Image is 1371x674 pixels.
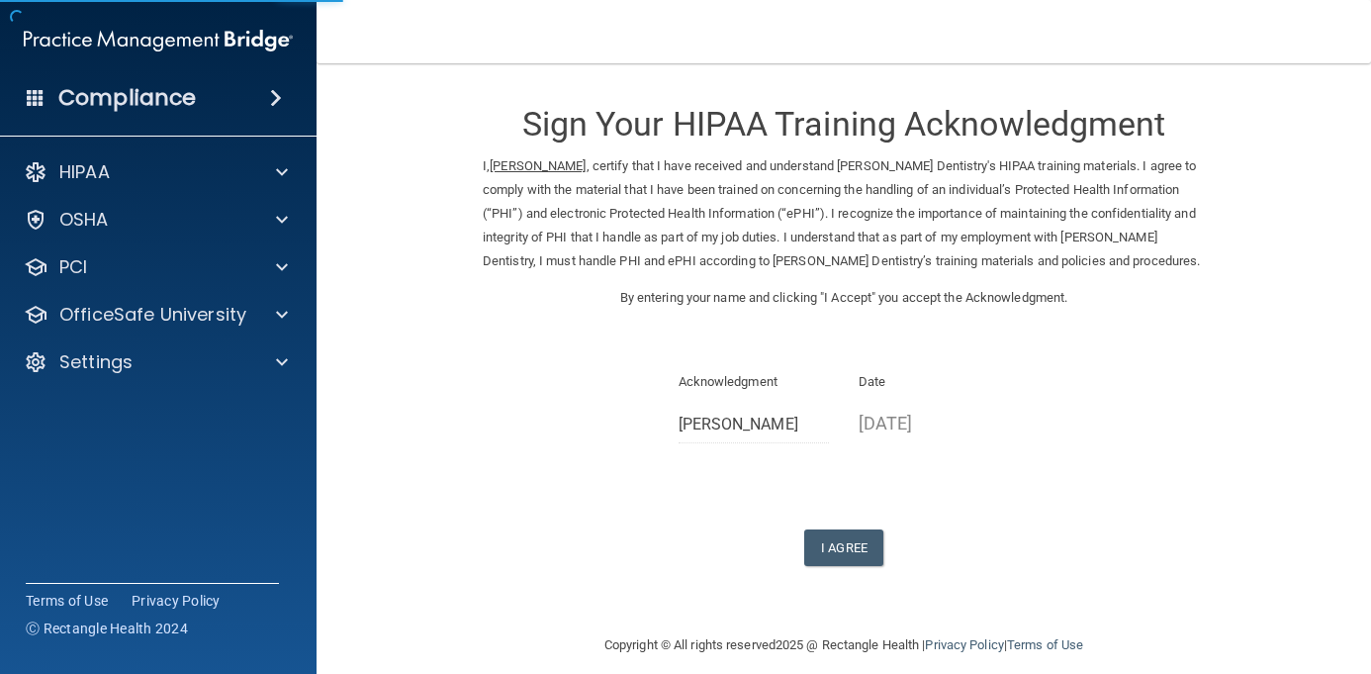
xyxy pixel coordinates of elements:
button: I Agree [804,530,883,566]
p: Date [859,370,1010,394]
a: Terms of Use [26,591,108,611]
a: HIPAA [24,160,288,184]
a: Settings [24,350,288,374]
input: Full Name [679,407,830,443]
p: PCI [59,255,87,279]
ins: [PERSON_NAME] [490,158,586,173]
h3: Sign Your HIPAA Training Acknowledgment [483,106,1205,143]
p: OSHA [59,208,109,232]
p: Settings [59,350,133,374]
p: OfficeSafe University [59,303,246,327]
a: OfficeSafe University [24,303,288,327]
p: Acknowledgment [679,370,830,394]
img: PMB logo [24,21,293,60]
p: I, , certify that I have received and understand [PERSON_NAME] Dentistry's HIPAA training materia... [483,154,1205,273]
p: By entering your name and clicking "I Accept" you accept the Acknowledgment. [483,286,1205,310]
a: OSHA [24,208,288,232]
a: Privacy Policy [132,591,221,611]
a: PCI [24,255,288,279]
a: Privacy Policy [925,637,1003,652]
h4: Compliance [58,84,196,112]
p: [DATE] [859,407,1010,439]
span: Ⓒ Rectangle Health 2024 [26,619,188,638]
p: HIPAA [59,160,110,184]
a: Terms of Use [1007,637,1083,652]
